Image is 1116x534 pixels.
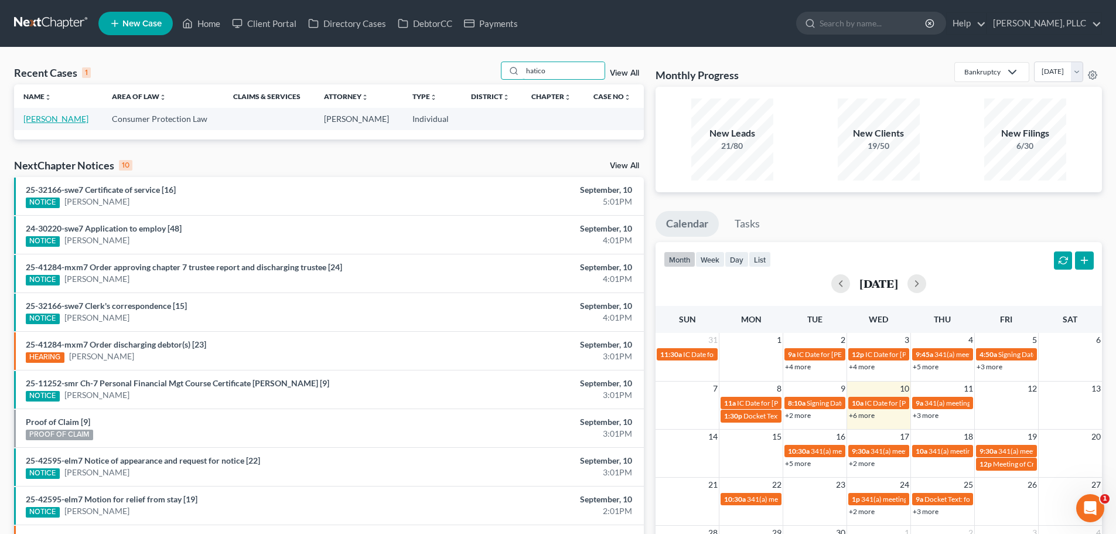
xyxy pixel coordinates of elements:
[899,478,910,492] span: 24
[438,455,632,467] div: September, 10
[712,382,719,396] span: 7
[315,108,403,130] td: [PERSON_NAME]
[226,13,302,34] a: Client Portal
[523,62,605,79] input: Search by name...
[64,234,129,246] a: [PERSON_NAME]
[691,127,773,140] div: New Leads
[1000,314,1012,324] span: Fri
[26,236,60,247] div: NOTICE
[438,377,632,389] div: September, 10
[707,430,719,444] span: 14
[929,447,1042,455] span: 341(a) meeting for [PERSON_NAME]
[176,13,226,34] a: Home
[64,505,129,517] a: [PERSON_NAME]
[14,158,132,172] div: NextChapter Notices
[743,411,902,420] span: Docket Text: for [PERSON_NAME] v. Good Leap LLC
[438,196,632,208] div: 5:01PM
[26,430,93,440] div: PROOF OF CLAIM
[924,399,1037,407] span: 341(a) meeting for [PERSON_NAME]
[361,94,368,101] i: unfold_more
[788,447,810,455] span: 10:30a
[438,339,632,351] div: September, 10
[438,416,632,428] div: September, 10
[224,84,315,108] th: Claims & Services
[788,350,796,359] span: 9a
[934,350,1047,359] span: 341(a) meeting for [PERSON_NAME]
[438,273,632,285] div: 4:01PM
[1026,430,1038,444] span: 19
[947,13,986,34] a: Help
[683,350,773,359] span: IC Date for [PERSON_NAME]
[26,198,60,208] div: NOTICE
[64,273,129,285] a: [PERSON_NAME]
[1095,333,1102,347] span: 6
[26,378,329,388] a: 25-11252-smr Ch-7 Personal Financial Mgt Course Certificate [PERSON_NAME] [9]
[913,411,938,420] a: +3 more
[438,494,632,505] div: September, 10
[785,362,811,371] a: +4 more
[724,399,736,407] span: 11a
[82,67,91,78] div: 1
[26,352,64,363] div: HEARING
[963,478,974,492] span: 25
[26,314,60,324] div: NOTICE
[852,447,869,455] span: 9:30a
[865,399,954,407] span: IC Date for [PERSON_NAME]
[749,251,771,267] button: list
[26,185,176,195] a: 25-32166-swe7 Certificate of service [16]
[913,362,938,371] a: +5 more
[1100,494,1110,504] span: 1
[23,92,52,101] a: Nameunfold_more
[531,92,571,101] a: Chapterunfold_more
[977,362,1002,371] a: +3 more
[913,507,938,516] a: +3 more
[438,428,632,440] div: 3:01PM
[656,211,719,237] a: Calendar
[987,13,1101,34] a: [PERSON_NAME], PLLC
[835,478,847,492] span: 23
[64,312,129,324] a: [PERSON_NAME]
[610,69,639,77] a: View All
[934,314,951,324] span: Thu
[849,507,875,516] a: +2 more
[1026,478,1038,492] span: 26
[849,362,875,371] a: +4 more
[593,92,631,101] a: Case Nounfold_more
[741,314,762,324] span: Mon
[916,495,923,504] span: 9a
[122,19,162,28] span: New Case
[69,351,134,362] a: [PERSON_NAME]
[64,467,129,478] a: [PERSON_NAME]
[852,399,864,407] span: 10a
[112,92,166,101] a: Area of Lawunfold_more
[624,94,631,101] i: unfold_more
[984,127,1066,140] div: New Filings
[430,94,437,101] i: unfold_more
[26,468,60,479] div: NOTICE
[438,223,632,234] div: September, 10
[1090,478,1102,492] span: 27
[1063,314,1077,324] span: Sat
[865,350,955,359] span: IC Date for [PERSON_NAME]
[776,382,783,396] span: 8
[45,94,52,101] i: unfold_more
[984,140,1066,152] div: 6/30
[707,478,719,492] span: 21
[64,196,129,208] a: [PERSON_NAME]
[725,251,749,267] button: day
[660,350,682,359] span: 11:30a
[1090,382,1102,396] span: 13
[403,108,461,130] td: Individual
[438,467,632,478] div: 3:01PM
[980,447,997,455] span: 9:30a
[899,382,910,396] span: 10
[852,495,860,504] span: 1p
[724,211,770,237] a: Tasks
[438,312,632,324] div: 4:01PM
[776,333,783,347] span: 1
[807,314,823,324] span: Tue
[916,399,923,407] span: 9a
[859,277,898,290] h2: [DATE]
[811,447,924,455] span: 341(a) meeting for [PERSON_NAME]
[26,339,206,349] a: 25-41284-mxm7 Order discharging debtor(s) [23]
